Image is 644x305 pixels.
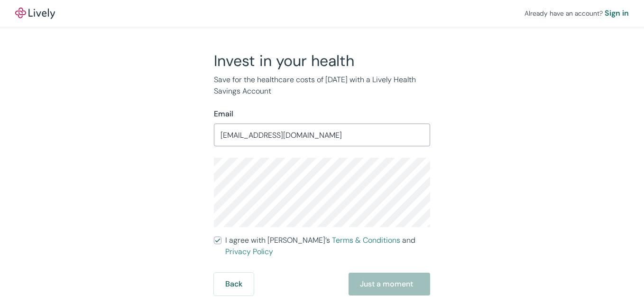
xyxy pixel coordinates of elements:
[225,247,273,257] a: Privacy Policy
[214,51,430,70] h2: Invest in your health
[524,8,629,19] div: Already have an account?
[214,273,254,295] button: Back
[214,74,430,97] p: Save for the healthcare costs of [DATE] with a Lively Health Savings Account
[225,235,430,257] span: I agree with [PERSON_NAME]’s and
[15,8,55,19] img: Lively
[605,8,629,19] a: Sign in
[332,235,400,245] a: Terms & Conditions
[214,108,233,120] label: Email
